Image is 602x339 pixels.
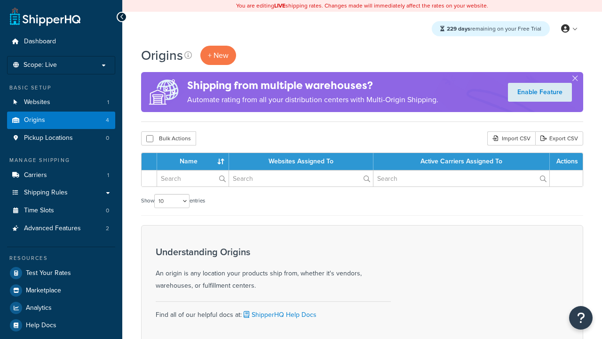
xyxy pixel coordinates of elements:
[154,194,190,208] select: Showentries
[187,78,438,93] h4: Shipping from multiple warehouses?
[156,247,391,257] h3: Understanding Origins
[7,167,115,184] a: Carriers 1
[157,170,229,186] input: Search
[24,189,68,197] span: Shipping Rules
[141,131,196,145] button: Bulk Actions
[508,83,572,102] a: Enable Feature
[156,247,391,292] div: An origin is any location your products ship from, whether it's vendors, warehouses, or fulfillme...
[7,254,115,262] div: Resources
[24,134,73,142] span: Pickup Locations
[26,304,52,312] span: Analytics
[7,112,115,129] a: Origins 4
[7,156,115,164] div: Manage Shipping
[447,24,470,33] strong: 229 days
[141,72,187,112] img: ad-origins-multi-dfa493678c5a35abed25fd24b4b8a3fa3505936ce257c16c00bdefe2f3200be3.png
[7,220,115,237] a: Advanced Features 2
[7,202,115,219] li: Time Slots
[550,153,583,170] th: Actions
[229,170,373,186] input: Search
[373,170,549,186] input: Search
[208,50,229,61] span: + New
[24,61,57,69] span: Scope: Live
[107,171,109,179] span: 1
[7,184,115,202] a: Shipping Rules
[7,282,115,299] a: Marketplace
[106,225,109,233] span: 2
[157,153,229,170] th: Name
[274,1,285,10] b: LIVE
[7,129,115,147] a: Pickup Locations 0
[7,112,115,129] li: Origins
[107,98,109,106] span: 1
[7,220,115,237] li: Advanced Features
[569,306,593,330] button: Open Resource Center
[7,167,115,184] li: Carriers
[156,301,391,321] div: Find all of our helpful docs at:
[373,153,550,170] th: Active Carriers Assigned To
[24,38,56,46] span: Dashboard
[7,94,115,111] li: Websites
[26,269,71,277] span: Test Your Rates
[229,153,373,170] th: Websites Assigned To
[7,94,115,111] a: Websites 1
[106,207,109,215] span: 0
[24,207,54,215] span: Time Slots
[487,131,535,145] div: Import CSV
[106,134,109,142] span: 0
[7,33,115,50] a: Dashboard
[24,225,81,233] span: Advanced Features
[24,116,45,124] span: Origins
[10,7,80,26] a: ShipperHQ Home
[432,21,550,36] div: remaining on your Free Trial
[24,98,50,106] span: Websites
[141,46,183,65] h1: Origins
[7,317,115,334] a: Help Docs
[26,287,61,295] span: Marketplace
[24,171,47,179] span: Carriers
[7,84,115,92] div: Basic Setup
[187,93,438,106] p: Automate rating from all your distribution centers with Multi-Origin Shipping.
[7,202,115,219] a: Time Slots 0
[7,299,115,316] a: Analytics
[535,131,583,145] a: Export CSV
[7,265,115,282] a: Test Your Rates
[7,129,115,147] li: Pickup Locations
[106,116,109,124] span: 4
[200,46,236,65] a: + New
[141,194,205,208] label: Show entries
[242,310,317,320] a: ShipperHQ Help Docs
[26,322,56,330] span: Help Docs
